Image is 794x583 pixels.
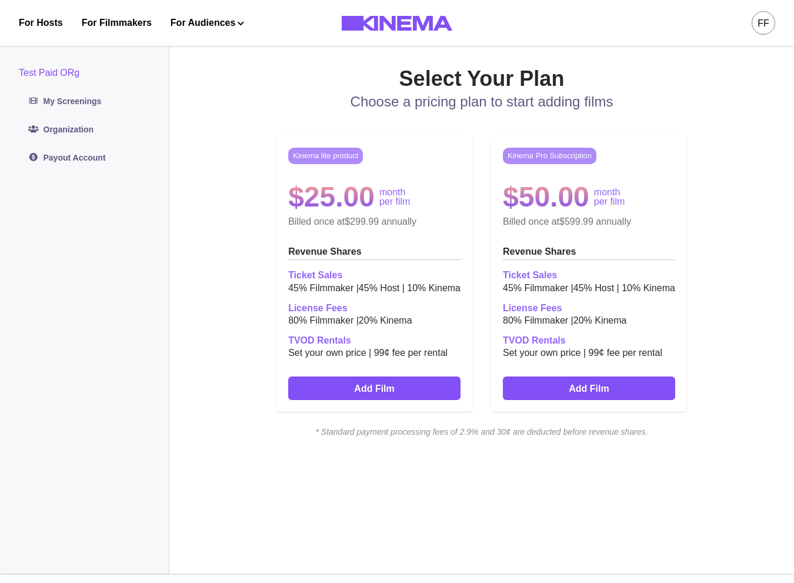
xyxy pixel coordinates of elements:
[288,281,461,295] p: 45 % Filmmaker | 45 % Host | 10 % Kinema
[594,188,625,206] p: month per film
[288,148,363,164] p: Kinema lite product
[19,16,63,30] a: For Hosts
[288,377,461,400] a: Add Film
[288,246,461,260] h2: Revenue Shares
[379,188,410,206] p: month per film
[503,183,589,211] h2: $50.00
[503,302,675,314] h2: License Fees
[19,118,150,141] a: Organization
[503,148,596,164] p: Kinema Pro Subscription
[288,335,461,346] h2: TVOD Rentals
[288,314,461,328] p: 80 % Filmmaker | 20 % Kinema
[82,16,152,30] a: For Filmmakers
[207,426,756,438] i: * Standard payment processing fees of 2.9% and 30¢ are deducted before revenue shares.
[19,66,150,80] div: Test Paid ORg
[503,346,675,360] p: Set your own price | 99¢ fee per rental
[503,246,675,260] h2: Revenue Shares
[288,302,461,314] h2: License Fees
[207,91,756,112] p: Choose a pricing plan to start adding films
[503,281,675,295] p: 45 % Filmmaker | 45 % Host | 10 % Kinema
[288,216,461,227] p: Billed once at $299.99 annually
[19,146,150,169] a: Payout Account
[503,269,675,281] h2: Ticket Sales
[503,377,675,400] a: Add Film
[288,346,461,360] p: Set your own price | 99¢ fee per rental
[288,183,375,211] h2: $25.00
[503,216,675,227] p: Billed once at $599.99 annually
[288,269,461,281] h2: Ticket Sales
[503,335,675,346] h2: TVOD Rentals
[758,16,769,31] div: FF
[503,314,675,328] p: 80 % Filmmaker | 20 % Kinema
[19,89,150,113] a: My Screenings
[207,66,756,91] h2: Select Your Plan
[171,16,244,30] button: For Audiences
